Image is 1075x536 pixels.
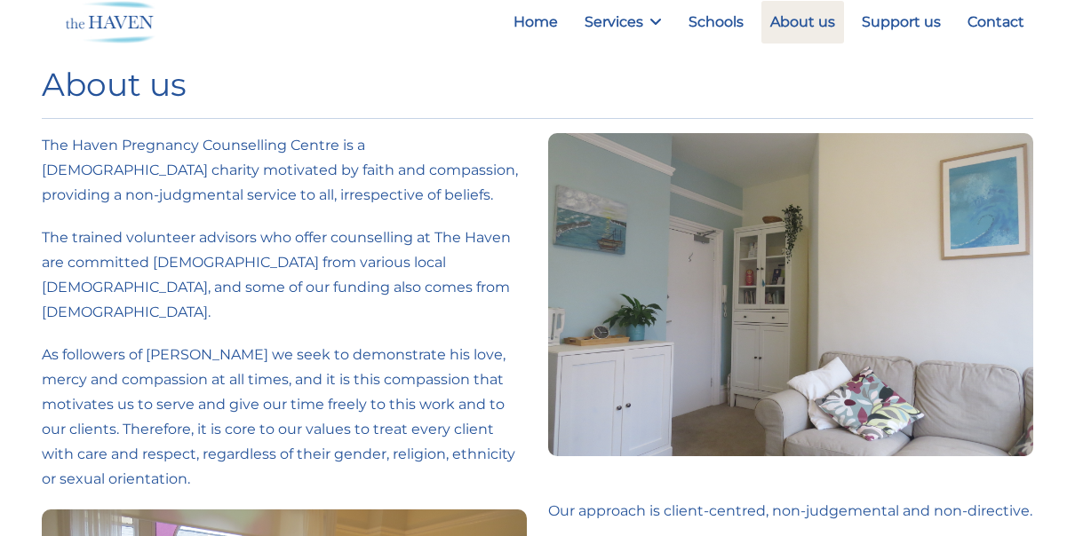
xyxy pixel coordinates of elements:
a: Schools [680,1,752,43]
p: The Haven Pregnancy Counselling Centre is a [DEMOGRAPHIC_DATA] charity motivated by faith and com... [42,133,527,208]
a: Home [505,1,567,43]
a: About us [761,1,844,43]
h1: About us [42,66,1033,104]
p: Our approach is client-centred, non-judgemental and non-directive. [548,499,1033,524]
a: Support us [853,1,950,43]
a: Contact [959,1,1033,43]
a: Services [576,1,671,43]
p: As followers of [PERSON_NAME] we seek to demonstrate his love, mercy and compassion at all times,... [42,343,527,492]
p: The trained volunteer advisors who offer counselling at The Haven are committed [DEMOGRAPHIC_DATA... [42,225,527,325]
img: The Haven's counselling room from another angle [548,133,1033,456]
